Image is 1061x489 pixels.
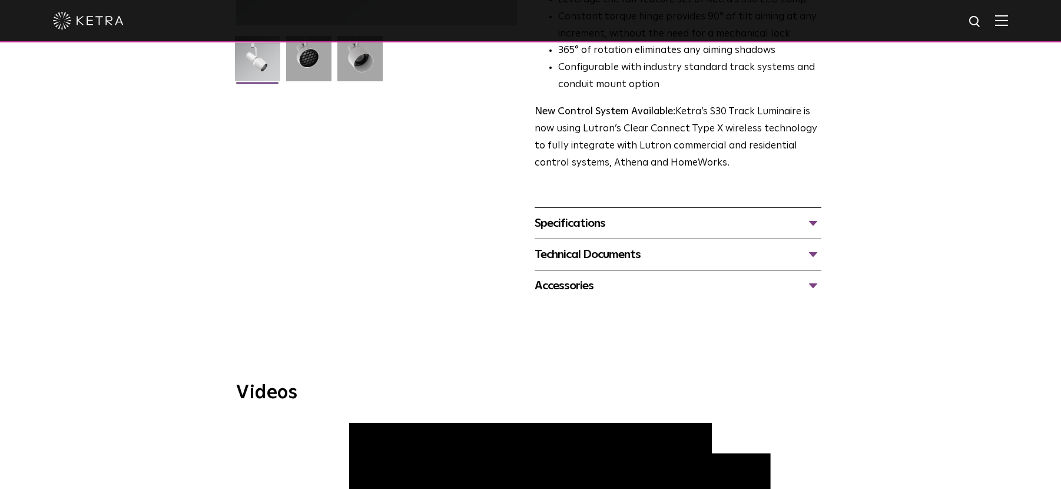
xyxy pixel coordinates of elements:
[286,36,331,90] img: 3b1b0dc7630e9da69e6b
[236,384,825,402] h3: Videos
[535,276,821,295] div: Accessories
[558,42,821,60] li: 365° of rotation eliminates any aiming shadows
[558,60,821,94] li: Configurable with industry standard track systems and conduit mount option
[968,15,983,29] img: search icon
[337,36,383,90] img: 9e3d97bd0cf938513d6e
[535,107,675,117] strong: New Control System Available:
[995,15,1008,26] img: Hamburger%20Nav.svg
[235,36,280,90] img: S30-Track-Luminaire-2021-Web-Square
[535,245,821,264] div: Technical Documents
[53,12,124,29] img: ketra-logo-2019-white
[535,104,821,172] p: Ketra’s S30 Track Luminaire is now using Lutron’s Clear Connect Type X wireless technology to ful...
[535,214,821,233] div: Specifications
